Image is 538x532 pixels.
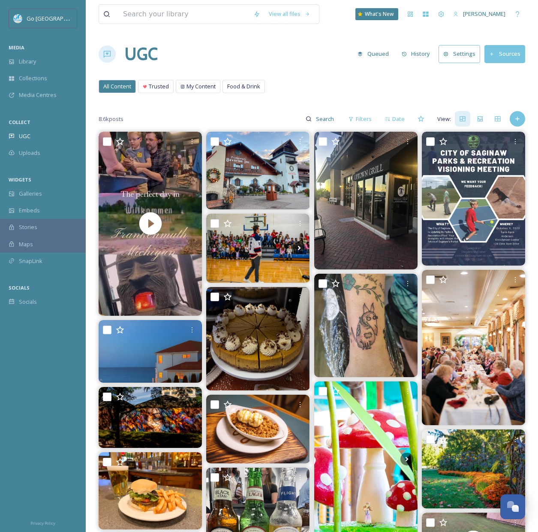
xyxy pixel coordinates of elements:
[19,132,30,140] span: UGC
[9,44,24,51] span: MEDIA
[397,45,435,62] button: History
[19,57,36,66] span: Library
[27,14,90,22] span: Go [GEOGRAPHIC_DATA]
[314,132,418,269] img: Good morning, Uptown🍂🍁 It’s a brisk fall day! Warm up with our fresh brewed coffee ☕️ & don’t for...
[9,119,30,125] span: COLLECT
[99,320,202,383] img: 🖼️ Wall Art Wednesday 🖼️ Bring the calm of the coast into your home with House by Open Water a se...
[422,429,525,509] img: Chrysanthemums have arrived! Enjoy pops of fall in seasonal pots all through the Gardens and the ...
[99,115,123,123] span: 8.6k posts
[30,520,55,526] span: Privacy Policy
[124,41,158,67] a: UGC
[397,45,439,62] a: History
[19,298,37,306] span: Socials
[439,45,484,63] a: Settings
[206,395,310,464] img: Nothing says fall quite like warm Apple Crisp! 🍎✨ Cozy up with this seasonal favorite today at Om...
[312,110,340,127] input: Search
[500,494,525,519] button: Open Chat
[19,149,40,157] span: Uploads
[19,223,37,231] span: Stories
[314,274,418,377] img: ⚡Brought a lil life to this Frankenweenie ✨😍💚 Thank you for the practice! 🫶 #evermoretattoogaller...
[19,74,47,82] span: Collections
[356,115,372,123] span: Filters
[103,82,131,91] span: All Content
[353,45,393,62] button: Queued
[463,10,505,18] span: [PERSON_NAME]
[99,132,202,315] img: thumbnail
[437,115,451,123] span: View:
[119,5,249,24] input: Search your library
[206,132,310,209] img: Good morning, Frankenmuth! 💙🌅 #BavarianInn #Frankenmuth #Michigan #sunrise #michigantravel
[392,115,405,123] span: Date
[422,132,525,266] img: Please join us this tomorrow, Thursday, October 9th, as we discuss the future of our Saginaw Park...
[355,8,398,20] a: What's New
[19,91,57,99] span: Media Centres
[99,387,202,447] img: Wenonah Park. #baycitymichigan #baycitymi #greatlakesbay #downtownbaycity #michiganawesome #michi...
[9,176,31,183] span: WIDGETS
[19,206,40,215] span: Embeds
[186,82,216,91] span: My Content
[422,270,525,425] img: Dinner never sounded so good!🍽️🎶 From toe-tappin' tunes to unforgettable performances, Classic Wo...
[439,45,480,63] button: Settings
[484,45,525,63] button: Sources
[9,284,30,291] span: SOCIALS
[149,82,169,91] span: Trusted
[99,132,202,315] video: The perfect autumn day in #Frankenmuth frankenmuth #Michigan awaits and is easier and more afford...
[99,452,202,530] img: Join us for Adult Happy Meal Night at Michigan on Main —featuring a half-pound burger, house frie...
[14,14,22,23] img: GoGreatLogo_MISkies_RegionalTrails%20%281%29.png
[19,257,42,265] span: SnapLink
[264,6,315,22] a: View all files
[19,240,33,248] span: Maps
[206,287,310,390] img: We are finally seeing chilly fall weather !🍁 Pumpkin cheesecake topped with whipped cream and can...
[227,82,260,91] span: Food & Drink
[30,517,55,528] a: Privacy Policy
[19,190,42,198] span: Galleries
[353,45,397,62] a: Queued
[206,214,310,283] img: We had a blast this morning with the 4th graders at North Elementary School!! Our school visits a...
[449,6,510,22] a: [PERSON_NAME]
